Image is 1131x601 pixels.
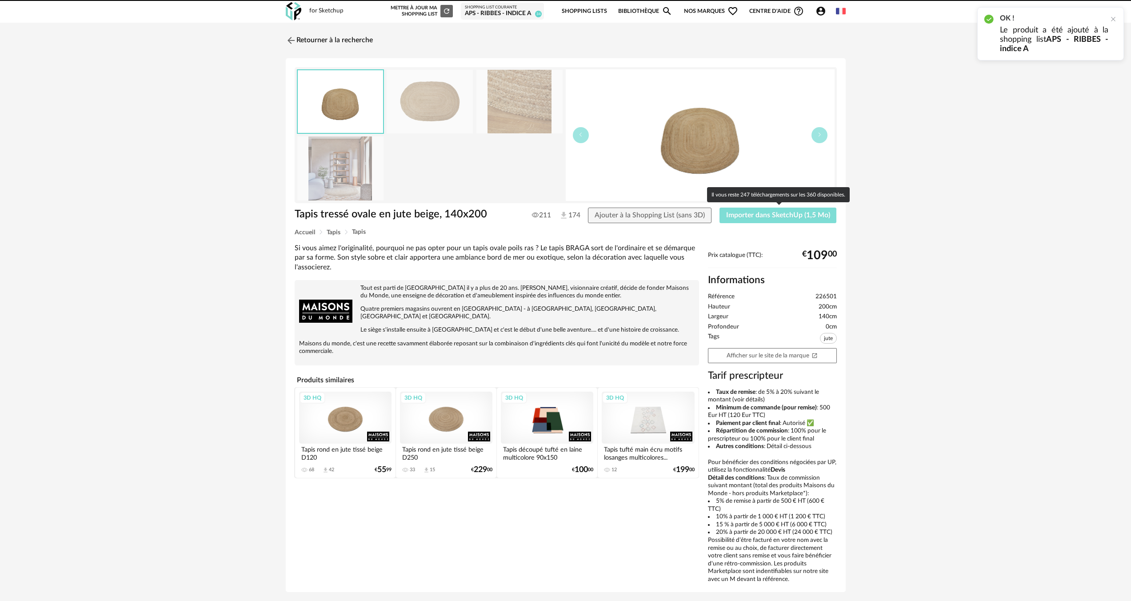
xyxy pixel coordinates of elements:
b: Répartition de commission [716,428,788,434]
a: 3D HQ Tapis rond en jute tissé beige D250 33 Download icon 15 €22900 [396,388,496,478]
span: Importer dans SketchUp (1,5 Mo) [726,212,830,219]
p: Quatre premiers magasins ouvrent en [GEOGRAPHIC_DATA] - à [GEOGRAPHIC_DATA], [GEOGRAPHIC_DATA], [... [299,305,695,321]
img: tapis-tresse-ovale-en-jute-beige-140x200-1000-10-17-226501_3.jpg [476,70,563,133]
li: 20% à partir de 20 000 € HT (24 000 € TTC) Possibilité d’être facturé en votre nom avec la remise... [708,529,837,583]
b: Détail des conditions [708,475,764,481]
span: 109 [807,252,828,259]
b: Devis [771,467,785,473]
h1: Tapis tressé ovale en jute beige, 140x200 [295,208,516,221]
a: BibliothèqueMagnify icon [618,1,672,22]
p: Maisons du monde, c'est une recette savamment élaborée reposant sur la combinaison d'ingrédients ... [299,340,695,355]
img: svg+xml;base64,PHN2ZyB3aWR0aD0iMjQiIGhlaWdodD0iMjQiIHZpZXdCb3g9IjAgMCAyNCAyNCIgZmlsbD0ibm9uZSIgeG... [286,35,296,46]
b: Minimum de commande (pour remise) [716,405,817,411]
span: Profondeur [708,323,739,331]
span: 140cm [819,313,837,321]
span: Hauteur [708,303,730,311]
div: € 99 [375,467,392,473]
span: Account Circle icon [815,6,830,16]
span: 55 [377,467,386,473]
div: Tapis rond en jute tissé beige D120 [299,444,392,461]
a: 3D HQ Tapis découpé tufté en laine multicolore 90x150 €10000 [497,388,597,478]
span: Centre d'aideHelp Circle Outline icon [749,6,804,16]
li: : 100% pour le prescripteur ou 100% pour le client final [708,427,837,443]
li: : Détail ci-dessous [708,443,837,451]
a: Retourner à la recherche [286,31,373,50]
span: Référence [708,293,735,301]
span: Magnify icon [662,6,672,16]
span: 199 [676,467,689,473]
p: Le produit a été ajouté à la shopping list [1000,26,1108,54]
b: APS - RIBBES - indice A [1000,36,1108,53]
img: tapis-tresse-ovale-en-jute-beige-140x200-1000-10-17-226501_1.jpg [387,70,473,133]
div: 12 [611,467,617,473]
span: Download icon [423,467,430,473]
div: 42 [329,467,334,473]
div: 3D HQ [501,392,527,404]
p: Le siège s'installe ensuite à [GEOGRAPHIC_DATA] et c'est le début d'une belle aventure.... et d'u... [299,326,695,334]
span: 174 [559,211,571,220]
span: Accueil [295,229,315,236]
h2: Informations [708,274,837,287]
li: 5% de remise à partir de 500 € HT (600 € TTC) [708,497,837,513]
img: Téléchargements [559,211,568,220]
div: Tapis découpé tufté en laine multicolore 90x150 [501,444,593,461]
div: for Sketchup [309,7,344,15]
span: 226501 [815,293,837,301]
span: jute [820,333,837,344]
b: Autres conditions [716,443,764,449]
a: 3D HQ Tapis tufté main écru motifs losanges multicolores... 12 €19900 [598,388,698,478]
span: Largeur [708,313,728,321]
span: Refresh icon [443,8,451,13]
img: OXP [286,2,301,20]
div: Mettre à jour ma Shopping List [389,5,453,17]
span: Account Circle icon [815,6,826,16]
div: € 00 [673,467,695,473]
span: Ajouter à la Shopping List (sans 3D) [595,212,705,219]
span: 34 [535,11,542,17]
span: Download icon [322,467,329,473]
li: 15 % à partir de 5 000 € HT (6 000 € TTC) [708,521,837,529]
div: 33 [410,467,415,473]
a: Shopping List courante APS - RIBBES - indice A 34 [465,5,540,18]
span: Tags [708,333,719,346]
div: Prix catalogue (TTC): [708,252,837,268]
button: Ajouter à la Shopping List (sans 3D) [588,208,711,224]
h3: Tarif prescripteur [708,369,837,382]
li: : de 5% à 20% suivant le montant (voir détails) [708,389,837,404]
li: : 500 Eur HT (120 Eur TTC) [708,404,837,420]
div: Shopping List courante [465,5,540,10]
div: 68 [309,467,314,473]
span: Heart Outline icon [727,6,738,16]
span: 229 [474,467,487,473]
span: Help Circle Outline icon [793,6,804,16]
h2: OK ! [1000,14,1108,23]
b: Paiement par client final [716,420,780,426]
button: Importer dans SketchUp (1,5 Mo) [719,208,837,224]
div: APS - RIBBES - indice A [465,10,540,18]
div: 15 [430,467,435,473]
span: 200cm [819,303,837,311]
div: € 00 [471,467,492,473]
b: Taux de remise [716,389,755,395]
div: € 00 [802,252,837,259]
div: Tapis tufté main écru motifs losanges multicolores... [602,444,694,461]
div: Pour bénéficier des conditions négociées par UP, utilisez la fonctionnalité : Taux de commission ... [708,389,837,584]
span: Tapis [327,229,340,236]
img: fr [836,6,846,16]
div: 3D HQ [300,392,325,404]
img: tapis-tresse-ovale-en-jute-beige-140x200-1000-10-17-226501_9.jpg [297,136,384,200]
span: Open In New icon [811,352,818,358]
div: € 00 [572,467,593,473]
h4: Produits similaires [295,373,699,387]
span: 211 [532,211,551,220]
div: Si vous aimez l'originalité, pourquoi ne pas opter pour un tapis ovale poils ras ? Le tapis BRAGA... [295,244,699,272]
li: : Autorisé ✅ [708,420,837,428]
div: Tapis rond en jute tissé beige D250 [400,444,492,461]
img: brand logo [299,284,352,338]
div: 3D HQ [400,392,426,404]
a: 3D HQ Tapis rond en jute tissé beige D120 68 Download icon 42 €5599 [295,388,396,478]
div: 3D HQ [602,392,628,404]
span: 0cm [826,323,837,331]
span: Nos marques [684,1,738,22]
span: 100 [575,467,588,473]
